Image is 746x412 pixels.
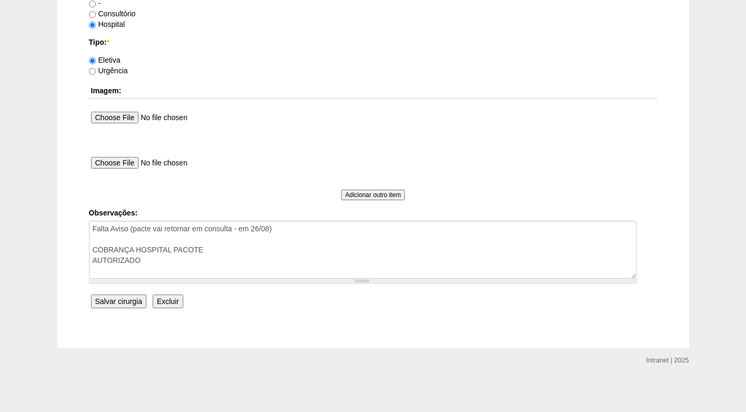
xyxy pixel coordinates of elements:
[89,20,125,28] label: Hospital
[89,221,636,279] textarea: Falta Aviso COBRANÇA HOSPITAL PACOTE AUTORIZADO
[89,68,96,75] input: Urgência
[89,1,96,7] input: -
[89,66,128,75] label: Urgência
[89,56,121,64] label: Eletiva
[89,208,658,218] label: Observações:
[153,295,183,308] input: Excluir
[646,355,689,366] div: Intranet | 2025
[89,57,96,64] input: Eletiva
[89,22,96,28] input: Hospital
[89,11,96,18] input: Consultório
[106,38,109,46] span: Este campo é obrigatório.
[91,295,146,308] input: Salvar cirurgia
[89,37,658,47] label: Tipo:
[341,190,405,200] input: Adicionar outro item
[89,83,658,99] th: Imagem:
[89,9,136,18] label: Consultório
